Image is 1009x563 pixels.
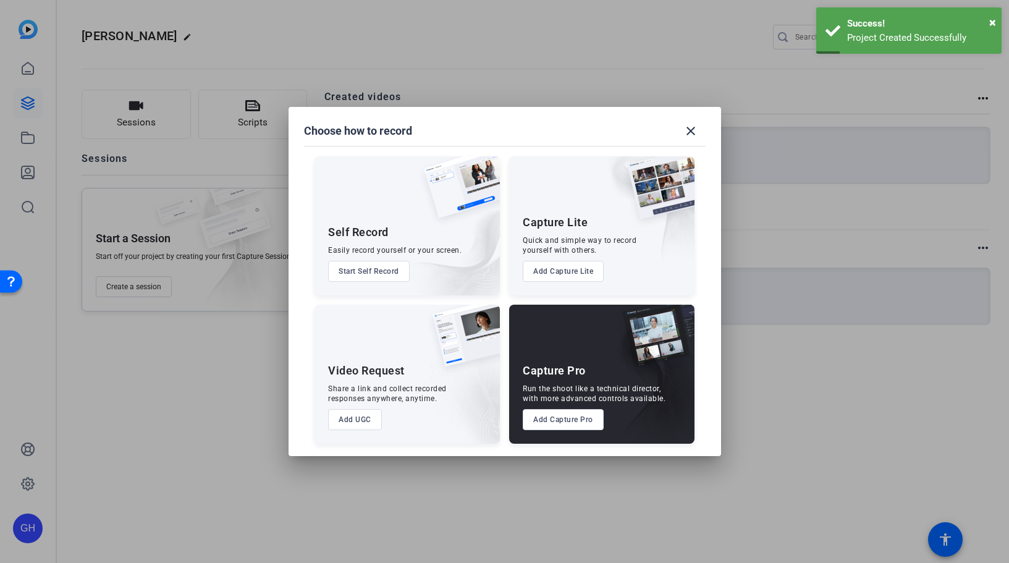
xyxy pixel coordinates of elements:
button: Start Self Record [328,261,410,282]
div: Run the shoot like a technical director, with more advanced controls available. [523,384,665,404]
img: embarkstudio-ugc-content.png [428,343,500,444]
div: Easily record yourself or your screen. [328,245,462,255]
div: Quick and simple way to record yourself with others. [523,235,636,255]
img: embarkstudio-capture-pro.png [603,320,694,444]
img: capture-pro.png [613,305,694,380]
div: Capture Pro [523,363,586,378]
div: Project Created Successfully [847,31,992,45]
button: Add Capture Lite [523,261,604,282]
button: Add Capture Pro [523,409,604,430]
div: Self Record [328,225,389,240]
img: ugc-content.png [423,305,500,379]
button: Close [989,13,996,32]
img: capture-lite.png [618,156,694,232]
img: embarkstudio-self-record.png [392,183,500,295]
mat-icon: close [683,124,698,138]
h1: Choose how to record [304,124,412,138]
img: self-record.png [415,156,500,231]
div: Capture Lite [523,215,588,230]
button: Add UGC [328,409,382,430]
span: × [989,15,996,30]
div: Video Request [328,363,405,378]
div: Share a link and collect recorded responses anywhere, anytime. [328,384,447,404]
div: Success! [847,17,992,31]
img: embarkstudio-capture-lite.png [584,156,694,280]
